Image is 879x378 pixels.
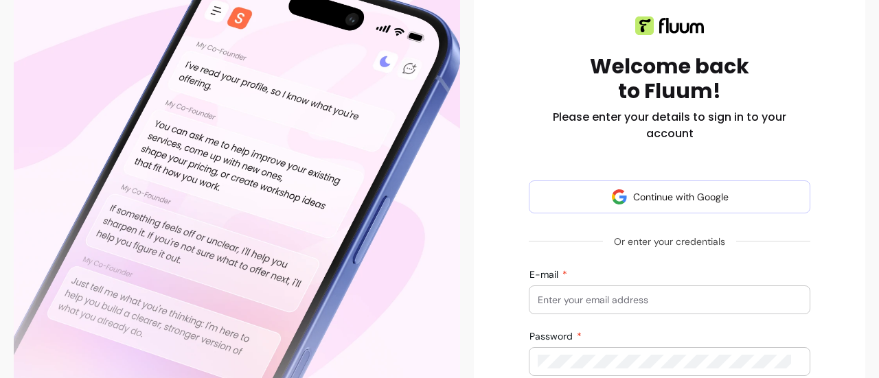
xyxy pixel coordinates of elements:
img: Fluum logo [635,16,704,35]
h1: Welcome back to Fluum! [590,54,749,104]
input: Password [538,355,791,368]
button: Continue with Google [529,180,810,213]
span: Password [529,330,575,342]
h2: Please enter your details to sign in to your account [529,109,810,142]
input: E-mail [538,293,801,307]
span: E-mail [529,268,561,281]
img: avatar [611,189,628,205]
span: Or enter your credentials [603,229,736,254]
